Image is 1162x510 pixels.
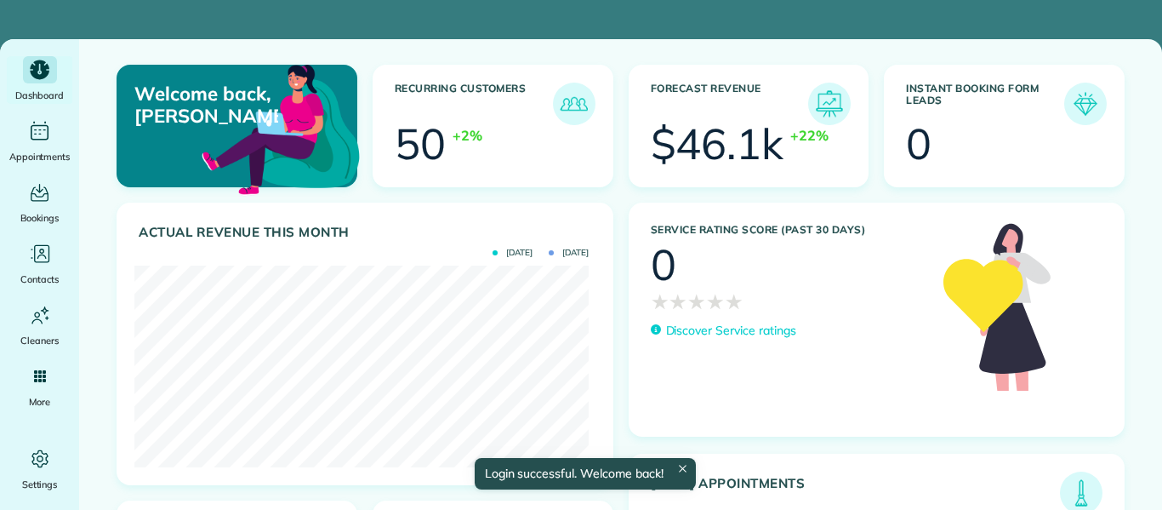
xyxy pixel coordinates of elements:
[7,56,72,104] a: Dashboard
[395,83,553,125] h3: Recurring Customers
[20,271,59,288] span: Contacts
[7,301,72,349] a: Cleaners
[453,125,482,146] div: +2%
[139,225,595,240] h3: Actual Revenue this month
[22,476,58,493] span: Settings
[395,123,446,165] div: 50
[651,123,784,165] div: $46.1k
[20,332,59,349] span: Cleaners
[906,123,931,165] div: 0
[7,445,72,493] a: Settings
[669,286,687,317] span: ★
[7,179,72,226] a: Bookings
[706,286,725,317] span: ★
[549,249,589,257] span: [DATE]
[651,322,796,340] a: Discover Service ratings
[1064,476,1098,510] img: icon_todays_appointments-901f7ab196bb0bea1936b74009e4eb5ffbc2d2711fa7634e0d609ed5ef32b18b.png
[906,83,1064,125] h3: Instant Booking Form Leads
[7,117,72,165] a: Appointments
[725,286,743,317] span: ★
[20,209,60,226] span: Bookings
[474,458,695,490] div: Login successful. Welcome back!
[134,83,278,128] p: Welcome back, [PERSON_NAME]!
[666,322,796,340] p: Discover Service ratings
[29,393,50,410] span: More
[651,244,676,286] div: 0
[651,224,927,236] h3: Service Rating score (past 30 days)
[493,249,533,257] span: [DATE]
[1068,87,1102,121] img: icon_form_leads-04211a6a04a5b2264e4ee56bc0799ec3eb69b7e499cbb523a139df1d13a81ae0.png
[15,87,64,104] span: Dashboard
[9,148,71,165] span: Appointments
[651,83,809,125] h3: Forecast Revenue
[198,45,363,210] img: dashboard_welcome-42a62b7d889689a78055ac9021e634bf52bae3f8056760290aed330b23ab8690.png
[812,87,846,121] img: icon_forecast_revenue-8c13a41c7ed35a8dcfafea3cbb826a0462acb37728057bba2d056411b612bbbe.png
[687,286,706,317] span: ★
[7,240,72,288] a: Contacts
[790,125,829,146] div: +22%
[557,87,591,121] img: icon_recurring_customers-cf858462ba22bcd05b5a5880d41d6543d210077de5bb9ebc9590e49fd87d84ed.png
[651,286,669,317] span: ★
